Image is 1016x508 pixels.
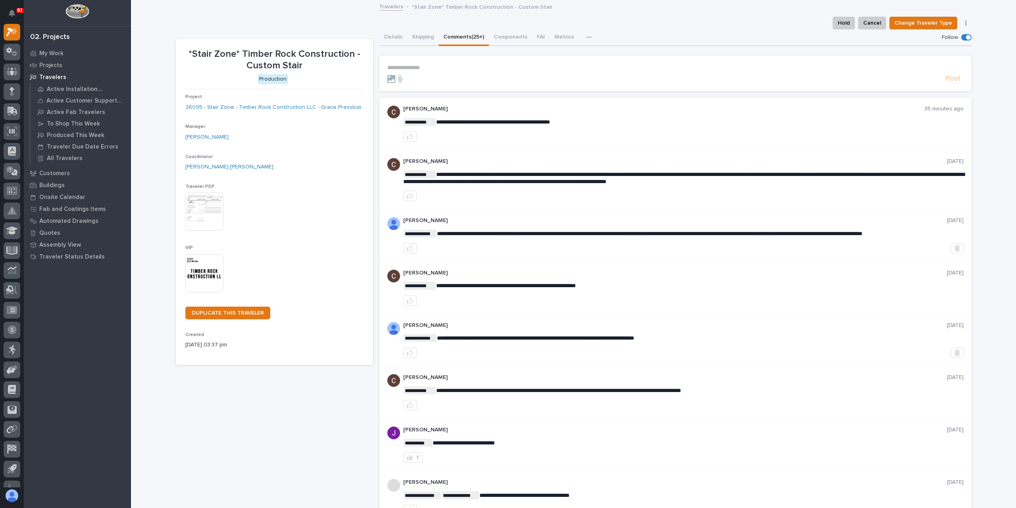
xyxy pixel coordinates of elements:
[185,307,270,319] a: DUPLICATE THIS TRAVELER
[47,109,105,116] p: Active Fab Travelers
[39,50,63,57] p: My Work
[895,18,952,28] span: Change Traveler Type
[65,4,89,19] img: Workspace Logo
[39,182,65,189] p: Buildings
[185,163,273,171] a: [PERSON_NAME] [PERSON_NAME]
[39,74,66,81] p: Travelers
[185,124,205,129] span: Manager
[403,106,924,112] p: [PERSON_NAME]
[39,253,105,261] p: Traveler Status Details
[31,118,131,129] a: To Shop This Week
[550,29,579,46] button: Metrics
[24,191,131,203] a: Onsite Calendar
[185,332,204,337] span: Created
[387,374,400,387] img: AGNmyxaji213nCK4JzPdPN3H3CMBhXDSA2tJ_sy3UIa5=s96-c
[403,270,947,276] p: [PERSON_NAME]
[947,270,964,276] p: [DATE]
[387,158,400,171] img: AGNmyxaji213nCK4JzPdPN3H3CMBhXDSA2tJ_sy3UIa5=s96-c
[833,17,855,29] button: Hold
[31,129,131,141] a: Produced This Week
[951,348,964,358] button: Delete post
[403,427,947,433] p: [PERSON_NAME]
[4,487,20,504] button: users-avatar
[889,17,957,29] button: Change Traveler Type
[24,239,131,251] a: Assembly View
[185,155,213,159] span: Coordinator
[24,203,131,215] a: Fab and Coatings Items
[403,217,947,224] p: [PERSON_NAME]
[838,18,850,28] span: Hold
[39,230,60,237] p: Quotes
[532,29,550,46] button: FAI
[39,170,70,177] p: Customers
[947,427,964,433] p: [DATE]
[387,427,400,439] img: ACg8ocLB2sBq07NhafZLDpfZztpbDqa4HYtD3rBf5LhdHf4k=s96-c
[951,243,964,253] button: Delete post
[947,158,964,165] p: [DATE]
[403,158,947,165] p: [PERSON_NAME]
[489,29,532,46] button: Components
[31,141,131,152] a: Traveler Due Date Errors
[185,341,364,349] p: [DATE] 03:37 pm
[31,106,131,118] a: Active Fab Travelers
[39,62,62,69] p: Projects
[47,120,100,127] p: To Shop This Week
[945,74,960,83] span: Post
[387,270,400,282] img: AGNmyxaji213nCK4JzPdPN3H3CMBhXDSA2tJ_sy3UIa5=s96-c
[403,191,417,201] button: like this post
[185,103,362,112] a: 26095 - Stair Zone - Timber Rock Construction LLC - Grace Pressbox
[403,296,417,306] button: like this post
[416,455,419,460] div: 1
[46,97,125,104] p: Active Customer Support Travelers
[403,348,417,358] button: like this post
[439,29,489,46] button: Comments (25+)
[31,83,131,95] a: Active Installation Travelers
[403,400,417,410] button: like this post
[24,47,131,59] a: My Work
[858,17,886,29] button: Cancel
[403,452,422,463] button: 1
[31,95,131,106] a: Active Customer Support Travelers
[47,86,125,93] p: Active Installation Travelers
[185,133,229,141] a: [PERSON_NAME]
[947,479,964,486] p: [DATE]
[403,322,947,329] p: [PERSON_NAME]
[24,71,131,83] a: Travelers
[30,33,70,42] div: 02. Projects
[924,106,964,112] p: 35 minutes ago
[258,74,288,84] div: Production
[47,155,83,162] p: All Travelers
[863,18,881,28] span: Cancel
[39,194,85,201] p: Onsite Calendar
[412,2,552,11] p: *Stair Zone* Timber Rock Construction - Custom Stair
[403,374,947,381] p: [PERSON_NAME]
[47,143,118,151] p: Traveler Due Date Errors
[39,218,98,225] p: Automated Drawings
[47,132,104,139] p: Produced This Week
[24,59,131,71] a: Projects
[947,217,964,224] p: [DATE]
[403,243,417,253] button: like this post
[947,374,964,381] p: [DATE]
[379,2,403,11] a: Travelers
[39,241,81,249] p: Assembly View
[387,322,400,335] img: AOh14GjpcA6ydKGAvwfezp8OhN30Q3_1BHk5lQOeczEvCIoEuGETHm2tT-JUDAHyqffuBe4ae2BInEDZwLlH3tcCd_oYlV_i4...
[24,167,131,179] a: Customers
[185,95,202,99] span: Project
[403,131,417,142] button: like this post
[379,29,407,46] button: Details
[4,5,20,21] button: Notifications
[17,8,23,13] p: 91
[24,227,131,239] a: Quotes
[403,479,947,486] p: [PERSON_NAME]
[185,184,215,189] span: Traveler PDF
[24,215,131,227] a: Automated Drawings
[942,34,958,41] p: Follow
[387,217,400,230] img: AOh14GjpcA6ydKGAvwfezp8OhN30Q3_1BHk5lQOeczEvCIoEuGETHm2tT-JUDAHyqffuBe4ae2BInEDZwLlH3tcCd_oYlV_i4...
[942,74,964,83] button: Post
[185,48,364,71] p: *Stair Zone* Timber Rock Construction - Custom Stair
[387,106,400,118] img: AGNmyxaji213nCK4JzPdPN3H3CMBhXDSA2tJ_sy3UIa5=s96-c
[39,206,106,213] p: Fab and Coatings Items
[407,29,439,46] button: Shipping
[31,153,131,164] a: All Travelers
